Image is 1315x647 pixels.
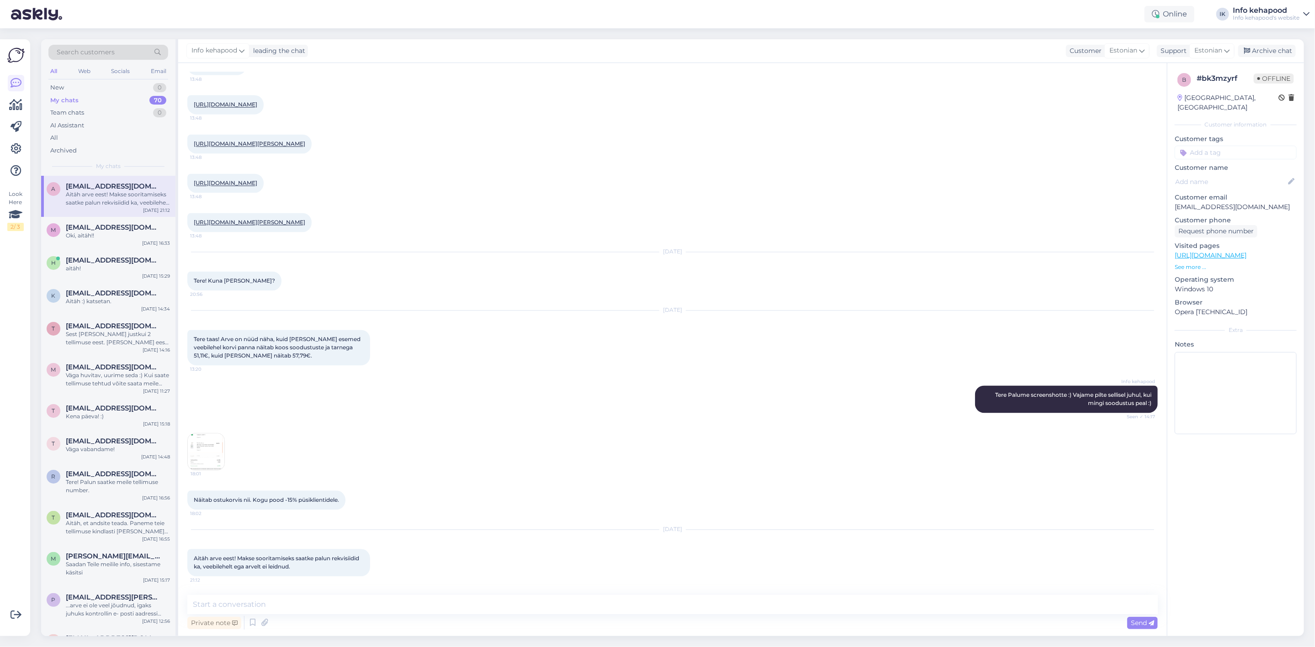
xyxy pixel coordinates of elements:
div: 0 [153,83,166,92]
a: [URL][DOMAIN_NAME][PERSON_NAME] [194,219,305,226]
a: Info kehapoodInfo kehapood's website [1233,7,1310,21]
span: tanel.ootsing@gmail.com [66,404,161,412]
div: Aitäh :) katsetan. [66,297,170,305]
span: Info kehapood [1121,379,1155,385]
div: Aitäh arve eest! Makse sooritamiseks saatke palun rekvisiidid ka, veebilehelt ega arvelt ei leidnud. [66,190,170,207]
p: Operating system [1175,275,1297,284]
div: Extra [1175,326,1297,334]
span: 21:12 [190,577,224,584]
div: ...arve ei ole veel jõudnud, igaks juhuks kontrollin e- posti aadressi [EMAIL_ADDRESS][PERSON_NAM... [66,601,170,618]
span: 18:02 [190,510,224,517]
span: Tere taas! Arve on nüüd näha, kuid [PERSON_NAME] esemed veebilehel korvi panna näitab koos soodus... [194,336,362,359]
span: malmbergkarin8@gmail.com [66,363,161,371]
p: Customer name [1175,163,1297,173]
span: m [51,366,56,373]
div: Web [76,65,92,77]
span: batats070563@gmail.com [66,634,161,642]
div: Archived [50,146,77,155]
div: [DATE] 15:29 [142,273,170,279]
p: See more ... [1175,263,1297,271]
span: h [51,259,56,266]
div: AI Assistant [50,121,84,130]
div: Tere! Palun saatke meile tellimuse number. [66,478,170,494]
span: 13:48 [190,154,224,161]
div: [DATE] 16:56 [142,494,170,501]
div: Online [1145,6,1194,22]
div: 70 [149,96,166,105]
div: [DATE] 16:33 [142,240,170,247]
span: kretesolna@gmail.com [66,289,161,297]
div: [DATE] [187,306,1158,315]
p: Visited pages [1175,241,1297,251]
span: 20:56 [190,291,224,298]
div: [DATE] 14:34 [141,305,170,312]
div: Info kehapood's website [1233,14,1299,21]
img: Attachment [188,434,224,470]
div: IK [1216,8,1229,21]
input: Add name [1175,177,1286,187]
span: 13:48 [190,233,224,240]
div: [DATE] 12:56 [142,618,170,625]
div: Request phone number [1175,225,1257,237]
span: ruubi55@gmail.com [66,470,161,478]
span: Info kehapood [191,46,237,56]
span: Estonian [1194,46,1222,56]
span: My chats [96,162,121,170]
a: [URL][DOMAIN_NAME] [1175,251,1246,259]
span: Aitäh arve eest! Makse sooritamiseks saatke palun rekvisiidid ka, veebilehelt ega arvelt ei leidnud. [194,555,361,570]
p: Browser [1175,298,1297,307]
span: tanel.ootsing@gmail.com [66,437,161,445]
div: Look Here [7,190,24,231]
p: Customer tags [1175,134,1297,144]
span: 18:01 [191,471,225,478]
span: marita.luhaaar@gmail.com [66,552,161,560]
p: Opera [TECHNICAL_ID] [1175,307,1297,317]
div: [DATE] 14:16 [143,347,170,353]
span: tsaupille@gmail.com [66,322,161,330]
span: m [51,226,56,233]
div: [DATE] [187,248,1158,256]
div: [DATE] 15:18 [143,421,170,427]
span: Search customers [57,47,115,57]
span: t [52,407,55,414]
span: 13:48 [190,194,224,200]
div: Email [149,65,168,77]
span: 13:20 [190,366,224,373]
span: Send [1131,619,1154,627]
span: t [52,440,55,447]
div: leading the chat [249,46,305,56]
div: 2 / 3 [7,223,24,231]
div: [DATE] 16:55 [142,536,170,542]
div: Oki, aitäh!! [66,231,170,240]
span: b [1182,76,1187,83]
a: [URL][DOMAIN_NAME] [194,180,257,187]
div: Support [1157,46,1187,56]
span: Tere Palume screenshotte :) Vajame pilte sellisel juhul, kui mingi soodustus peal :) [995,392,1153,407]
div: aitäh! [66,264,170,273]
span: 13:48 [190,76,224,83]
div: 0 [153,108,166,117]
a: [URL][DOMAIN_NAME][PERSON_NAME] [194,141,305,147]
div: Info kehapood [1233,7,1299,14]
div: [DATE] 14:48 [141,453,170,460]
span: k [52,292,56,299]
div: Archive chat [1238,45,1296,57]
div: Team chats [50,108,84,117]
div: [DATE] 21:12 [143,207,170,214]
div: Sest [PERSON_NAME] justkui 2 tellimuse eest. [PERSON_NAME] eest ,mis tühistati. [66,330,170,347]
div: [DATE] 15:17 [143,577,170,584]
div: Customer [1066,46,1102,56]
p: Windows 10 [1175,284,1297,294]
p: Notes [1175,340,1297,349]
span: Tere! Kuna [PERSON_NAME]? [194,278,275,284]
span: t [52,514,55,521]
p: Customer email [1175,193,1297,202]
span: p [52,596,56,603]
span: t [52,325,55,332]
div: # bk3mzyrf [1197,73,1254,84]
img: Askly Logo [7,47,25,64]
div: New [50,83,64,92]
span: hannaviirret@gmail.com [66,256,161,264]
div: Väga huvitav, uurime seda :) Kui saate tellimuse tehtud võite saata meile tellimuse numbri :) [66,371,170,388]
span: Estonian [1109,46,1137,56]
